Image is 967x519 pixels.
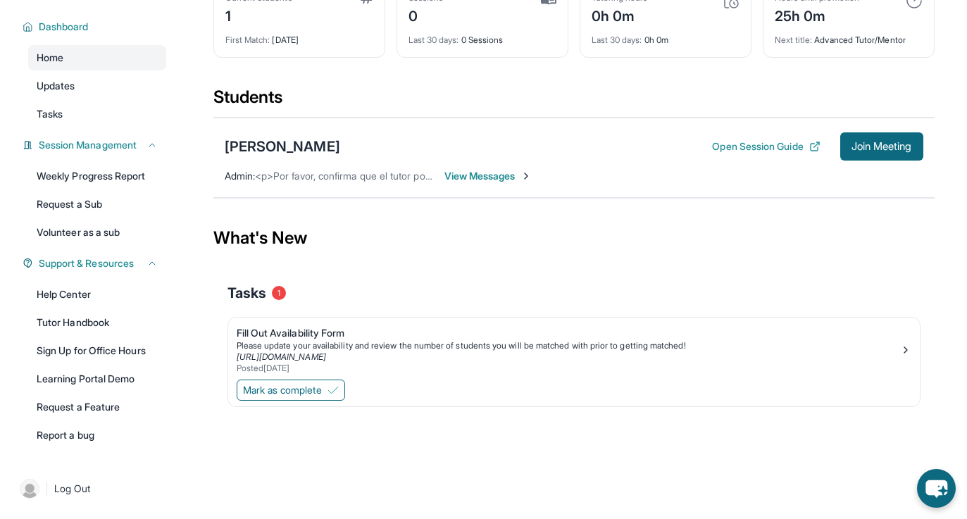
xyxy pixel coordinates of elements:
[54,482,91,496] span: Log Out
[408,35,459,45] span: Last 30 days :
[28,101,166,127] a: Tasks
[592,35,642,45] span: Last 30 days :
[272,286,286,300] span: 1
[37,107,63,121] span: Tasks
[225,4,292,26] div: 1
[237,363,900,374] div: Posted [DATE]
[28,423,166,448] a: Report a bug
[237,326,900,340] div: Fill Out Availability Form
[39,256,134,270] span: Support & Resources
[840,132,923,161] button: Join Meeting
[520,170,532,182] img: Chevron-Right
[28,282,166,307] a: Help Center
[408,26,556,46] div: 0 Sessions
[243,383,322,397] span: Mark as complete
[228,318,920,377] a: Fill Out Availability FormPlease update your availability and review the number of students you w...
[775,4,859,26] div: 25h 0m
[28,163,166,189] a: Weekly Progress Report
[33,138,158,152] button: Session Management
[237,340,900,351] div: Please update your availability and review the number of students you will be matched with prior ...
[33,256,158,270] button: Support & Resources
[917,469,956,508] button: chat-button
[28,220,166,245] a: Volunteer as a sub
[227,283,266,303] span: Tasks
[444,169,532,183] span: View Messages
[28,310,166,335] a: Tutor Handbook
[33,20,158,34] button: Dashboard
[225,137,340,156] div: [PERSON_NAME]
[851,142,912,151] span: Join Meeting
[237,351,326,362] a: [URL][DOMAIN_NAME]
[28,366,166,392] a: Learning Portal Demo
[20,479,39,499] img: user-img
[327,384,339,396] img: Mark as complete
[213,86,935,117] div: Students
[225,35,270,45] span: First Match :
[255,170,776,182] span: <p>Por favor, confirma que el tutor podrá asistir a tu primera hora de reunión asignada antes de ...
[28,338,166,363] a: Sign Up for Office Hours
[592,26,740,46] div: 0h 0m
[775,26,923,46] div: Advanced Tutor/Mentor
[45,480,49,497] span: |
[237,380,345,401] button: Mark as complete
[37,51,63,65] span: Home
[28,192,166,217] a: Request a Sub
[28,73,166,99] a: Updates
[39,138,137,152] span: Session Management
[712,139,820,154] button: Open Session Guide
[14,473,166,504] a: |Log Out
[213,207,935,269] div: What's New
[408,4,444,26] div: 0
[28,394,166,420] a: Request a Feature
[775,35,813,45] span: Next title :
[28,45,166,70] a: Home
[225,170,255,182] span: Admin :
[37,79,75,93] span: Updates
[592,4,648,26] div: 0h 0m
[225,26,373,46] div: [DATE]
[39,20,89,34] span: Dashboard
